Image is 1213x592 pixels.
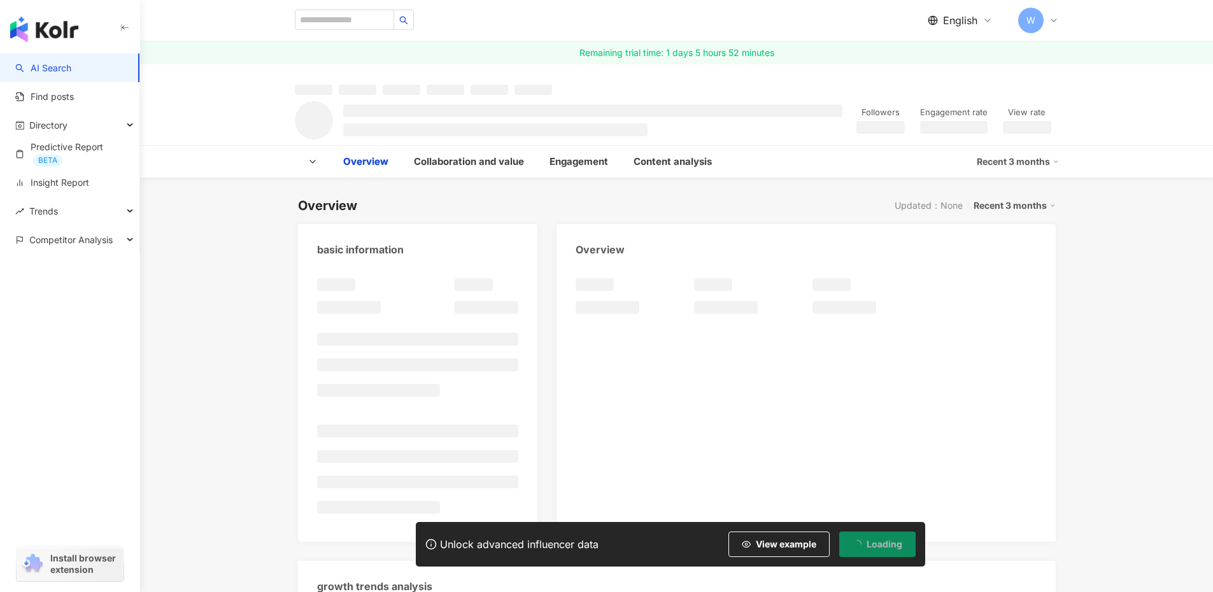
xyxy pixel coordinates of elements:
[15,141,129,167] a: Predictive ReportBETA
[15,176,89,189] a: Insight Report
[399,16,408,25] span: search
[977,152,1059,172] div: Recent 3 months
[343,154,388,169] div: Overview
[50,553,120,575] span: Install browser extension
[550,154,608,169] div: Engagement
[852,539,862,549] span: loading
[414,154,524,169] div: Collaboration and value
[1003,106,1051,119] div: View rate
[895,201,963,211] div: Updated：None
[140,41,1213,64] a: Remaining trial time: 1 days 5 hours 52 minutes
[20,554,45,574] img: chrome extension
[728,532,830,557] button: View example
[440,538,599,551] div: Unlock advanced influencer data
[867,539,902,549] span: Loading
[15,62,71,74] a: searchAI Search
[29,197,58,225] span: Trends
[576,243,625,257] div: Overview
[634,154,712,169] div: Content analysis
[839,532,916,557] button: Loading
[29,225,113,254] span: Competitor Analysis
[29,111,67,139] span: Directory
[1026,13,1035,27] span: W
[974,197,1056,214] div: Recent 3 months
[10,17,78,42] img: logo
[756,539,816,549] span: View example
[15,90,74,103] a: Find posts
[298,197,357,215] div: Overview
[15,207,24,216] span: rise
[943,13,977,27] span: English
[17,547,124,581] a: chrome extensionInstall browser extension
[856,106,905,119] div: Followers
[920,106,988,119] div: Engagement rate
[317,243,404,257] div: basic information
